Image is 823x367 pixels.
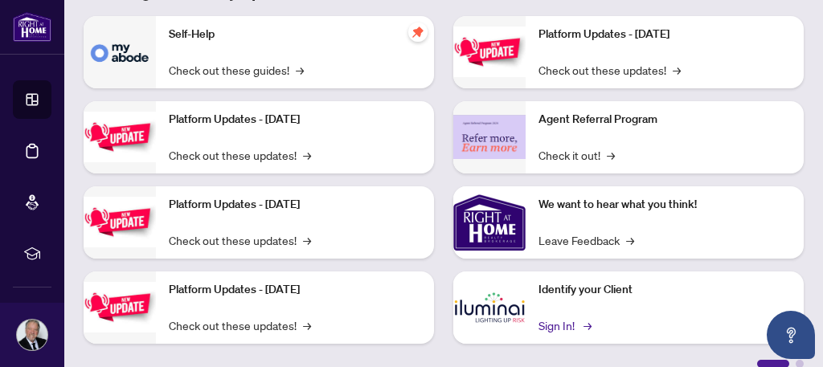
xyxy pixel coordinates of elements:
a: Sign In!→ [538,316,589,334]
img: Profile Icon [17,320,47,350]
img: Platform Updates - July 21, 2025 [84,197,156,247]
span: → [583,316,592,334]
img: Platform Updates - June 23, 2025 [453,27,526,77]
span: → [303,231,311,249]
img: Self-Help [84,16,156,88]
span: → [673,61,681,79]
img: logo [13,12,51,42]
img: Identify your Client [453,271,526,344]
a: Check out these guides!→ [169,61,304,79]
p: We want to hear what you think! [538,196,791,214]
img: We want to hear what you think! [453,186,526,259]
span: → [303,146,311,164]
a: Check out these updates!→ [169,231,311,249]
a: Check out these updates!→ [169,146,311,164]
span: → [607,146,615,164]
p: Platform Updates - [DATE] [169,281,421,299]
p: Platform Updates - [DATE] [538,26,791,43]
a: Leave Feedback→ [538,231,634,249]
img: Agent Referral Program [453,115,526,159]
img: Platform Updates - July 8, 2025 [84,282,156,332]
span: → [626,231,634,249]
p: Identify your Client [538,281,791,299]
button: Open asap [767,311,815,359]
a: Check out these updates!→ [538,61,681,79]
a: Check out these updates!→ [169,316,311,334]
p: Agent Referral Program [538,111,791,128]
span: pushpin [408,22,428,42]
a: Check it out!→ [538,146,615,164]
p: Self-Help [169,26,421,43]
p: Platform Updates - [DATE] [169,196,421,214]
span: → [296,61,304,79]
img: Platform Updates - September 16, 2025 [84,112,156,162]
p: Platform Updates - [DATE] [169,111,421,128]
span: → [303,316,311,334]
